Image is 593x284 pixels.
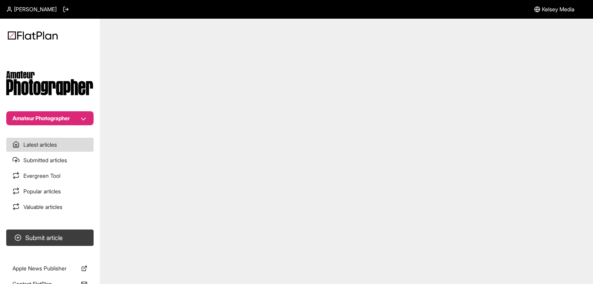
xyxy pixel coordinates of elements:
a: Valuable articles [6,200,94,214]
a: Evergreen Tool [6,169,94,183]
span: [PERSON_NAME] [14,5,57,13]
button: Amateur Photographer [6,111,94,125]
a: Apple News Publisher [6,261,94,275]
img: Publication Logo [6,71,94,96]
button: Submit article [6,230,94,246]
a: Submitted articles [6,153,94,167]
a: Latest articles [6,138,94,152]
a: Popular articles [6,184,94,198]
a: [PERSON_NAME] [6,5,57,13]
span: Kelsey Media [542,5,574,13]
img: Logo [8,31,58,40]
